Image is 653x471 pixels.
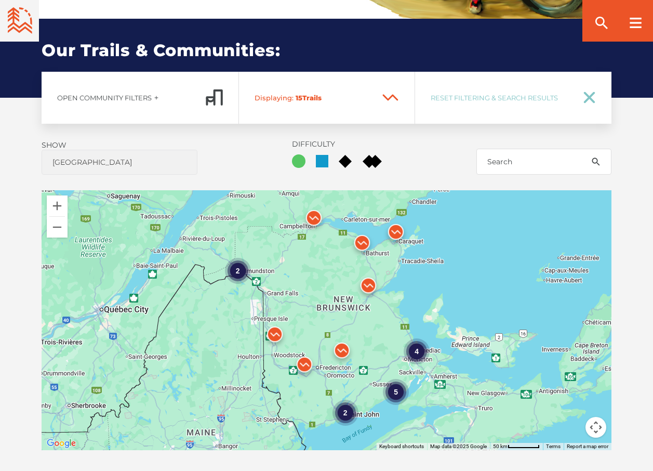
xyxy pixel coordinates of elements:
div: 5 [383,379,409,405]
button: search [580,149,611,175]
button: Zoom in [47,195,68,216]
span: Displaying: [255,94,294,102]
span: s [318,94,322,102]
img: Google [44,437,78,450]
a: Terms (opens in new tab) [546,443,561,449]
label: Difficulty [292,139,371,149]
a: Report a map error [567,443,608,449]
span: Map data ©2025 Google [430,443,487,449]
button: Zoom out [47,217,68,238]
h2: Our Trails & Communities: [42,19,611,98]
span: Trail [255,94,374,102]
button: Keyboard shortcuts [379,443,424,450]
span: Reset Filtering & Search Results [431,94,570,102]
ion-icon: search [593,15,610,31]
div: 2 [224,258,250,284]
ion-icon: add [153,94,160,101]
span: Open Community Filters [57,94,152,102]
button: Map Scale: 50 km per 58 pixels [490,443,543,450]
a: Open Community Filtersadd [42,72,238,124]
ion-icon: search [591,156,601,167]
div: 4 [404,338,430,364]
a: Open this area in Google Maps (opens a new window) [44,437,78,450]
a: Reset Filtering & Search Results [415,72,611,124]
span: 50 km [493,443,508,449]
label: Show [42,140,68,150]
span: 15 [296,94,302,102]
button: Map camera controls [585,417,606,438]
div: 2 [332,400,358,426]
input: Search [476,149,611,175]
